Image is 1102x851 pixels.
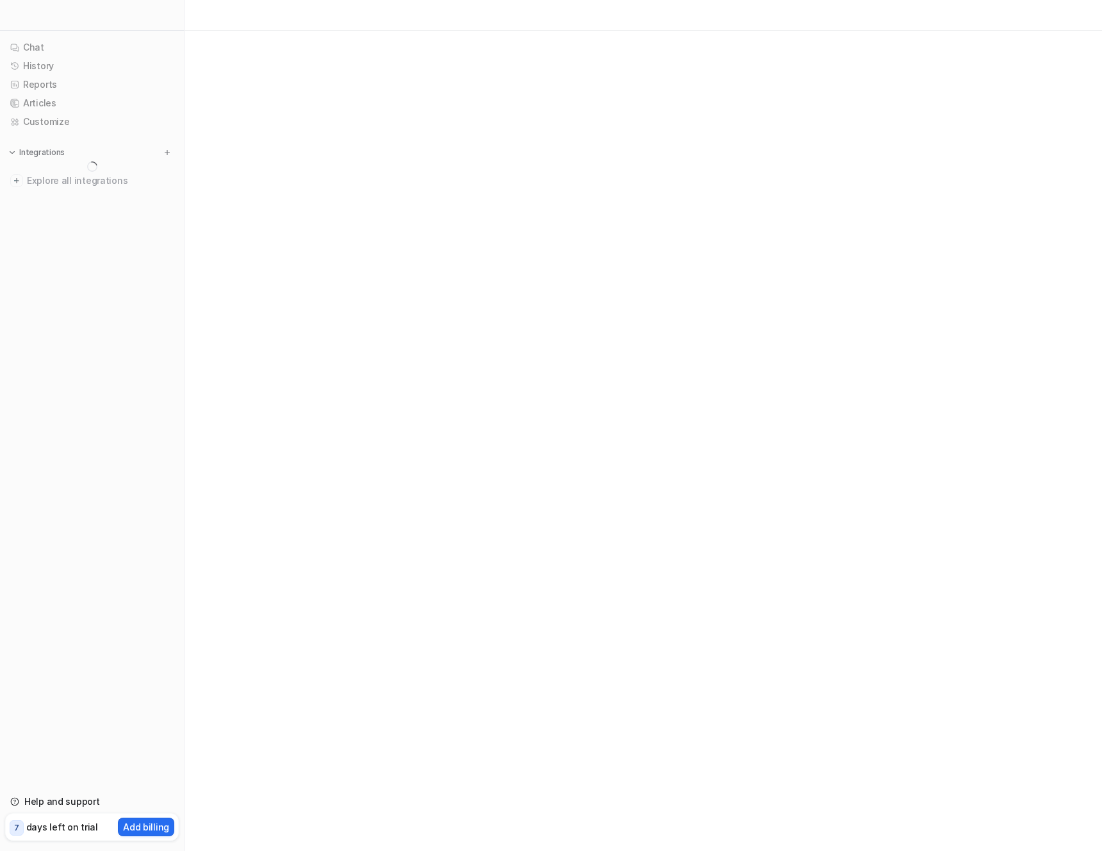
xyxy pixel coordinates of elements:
[26,820,98,834] p: days left on trial
[27,170,174,191] span: Explore all integrations
[163,148,172,157] img: menu_add.svg
[123,820,169,834] p: Add billing
[5,113,179,131] a: Customize
[5,146,69,159] button: Integrations
[8,148,17,157] img: expand menu
[5,57,179,75] a: History
[5,76,179,94] a: Reports
[5,94,179,112] a: Articles
[14,822,19,834] p: 7
[19,147,65,158] p: Integrations
[5,172,179,190] a: Explore all integrations
[5,793,179,811] a: Help and support
[5,38,179,56] a: Chat
[118,818,174,836] button: Add billing
[10,174,23,187] img: explore all integrations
